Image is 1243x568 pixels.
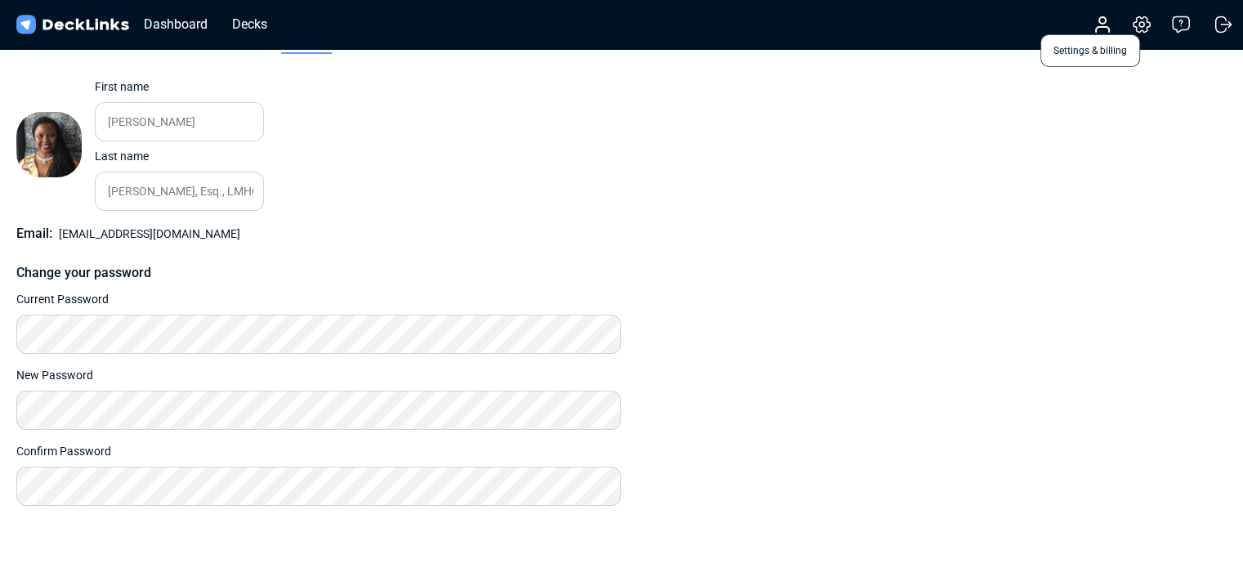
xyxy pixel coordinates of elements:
[1040,34,1140,67] span: Settings & billing
[95,148,257,165] div: Last name
[16,263,622,283] div: Change your password
[16,443,111,460] label: Confirm Password
[136,14,216,34] div: Dashboard
[224,14,275,34] div: Decks
[13,13,132,37] img: DeckLinks
[59,227,240,240] span: [EMAIL_ADDRESS][DOMAIN_NAME]
[16,291,109,308] label: Current Password
[16,226,52,241] span: Email:
[16,367,93,384] label: New Password
[16,112,82,177] img: avatar
[95,78,257,96] div: First name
